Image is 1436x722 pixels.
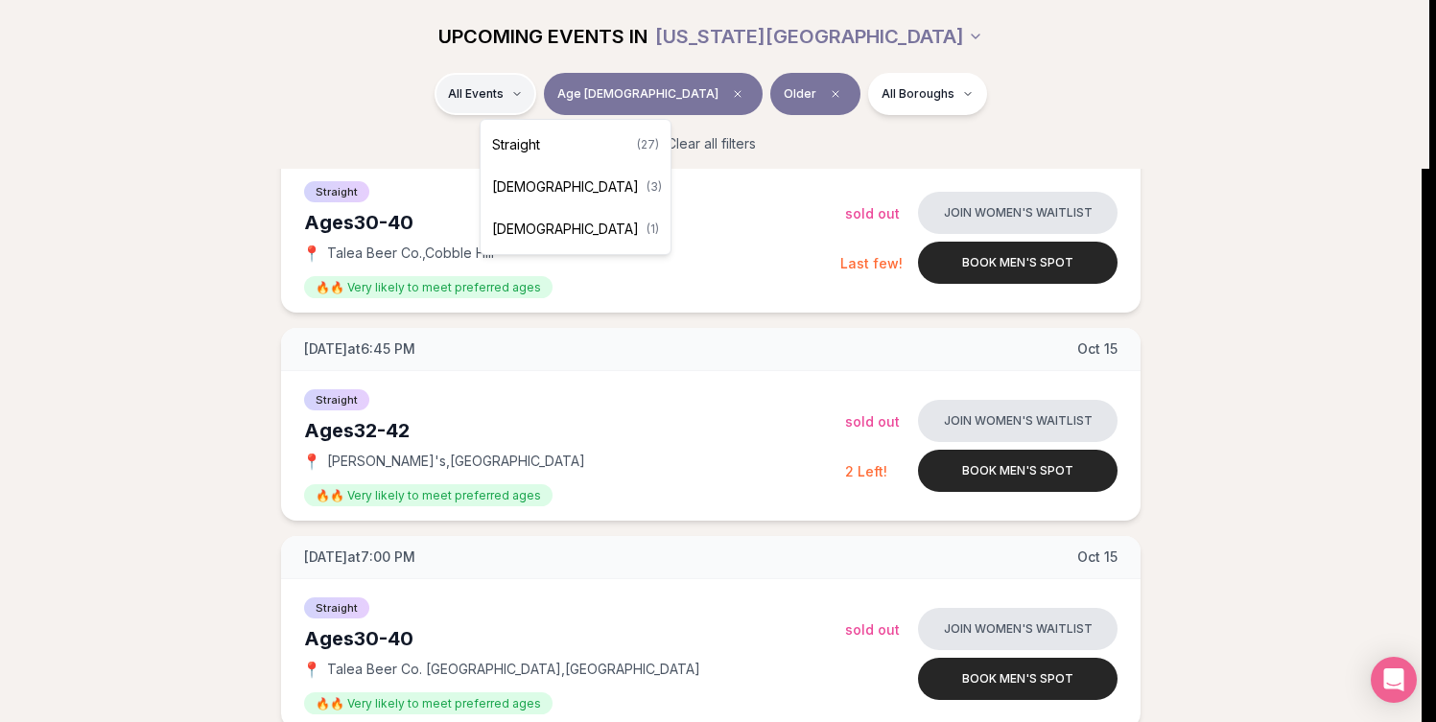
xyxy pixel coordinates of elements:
span: ( 3 ) [647,179,662,195]
span: ( 27 ) [637,137,659,152]
span: ( 1 ) [647,221,659,237]
span: Straight [492,135,540,154]
span: [DEMOGRAPHIC_DATA] [492,177,639,197]
span: [DEMOGRAPHIC_DATA] [492,220,639,239]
